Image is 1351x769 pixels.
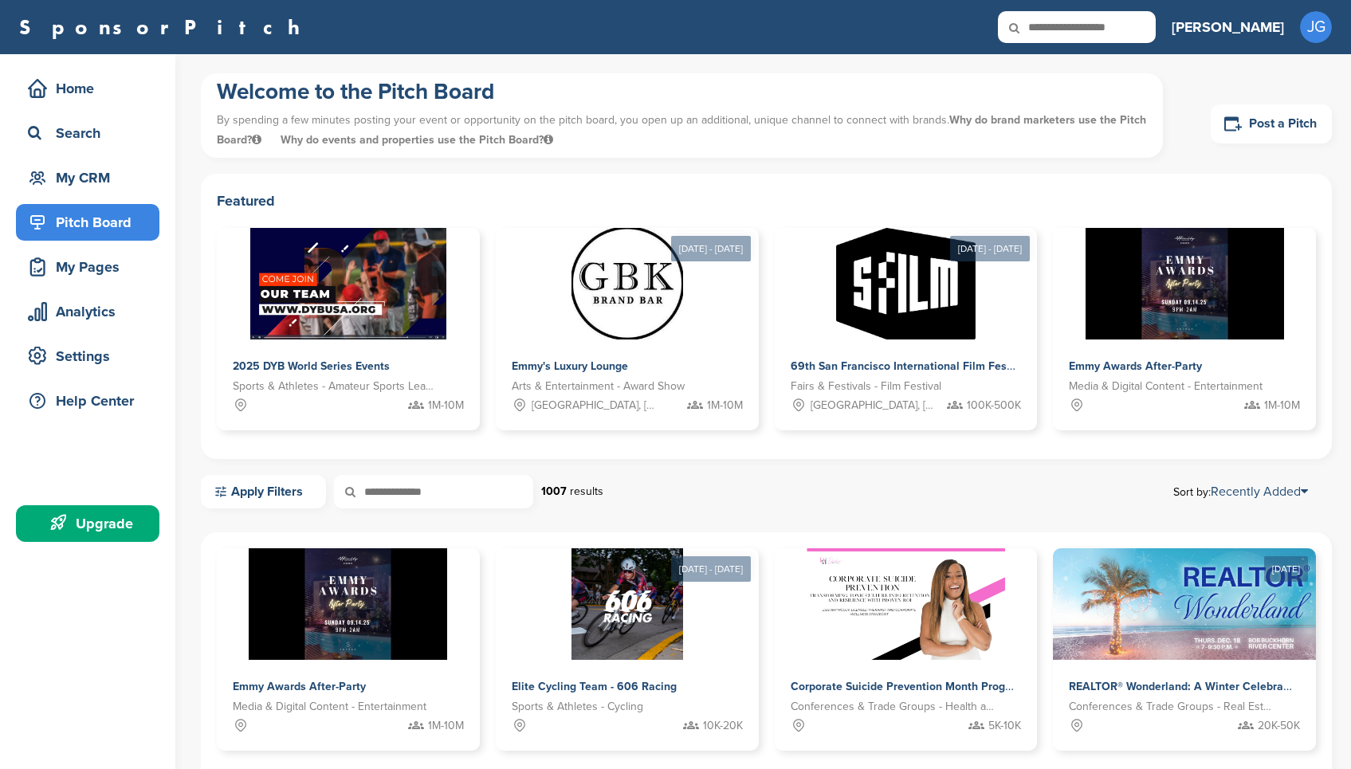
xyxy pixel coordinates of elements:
div: Home [24,74,159,103]
span: 20K-50K [1258,717,1300,735]
div: Search [24,119,159,147]
span: Sports & Athletes - Amateur Sports Leagues [233,378,440,395]
h2: Featured [217,190,1316,212]
span: Media & Digital Content - Entertainment [1069,378,1263,395]
span: 1M-10M [428,717,464,735]
span: 5K-10K [988,717,1021,735]
img: Sponsorpitch & [571,228,683,339]
span: Fairs & Festivals - Film Festival [791,378,941,395]
span: Sort by: [1173,485,1308,498]
a: Apply Filters [201,475,326,508]
div: My CRM [24,163,159,192]
span: Conferences & Trade Groups - Health and Wellness [791,698,998,716]
img: Sponsorpitch & [807,548,1005,660]
a: Sponsorpitch & Corporate Suicide Prevention Month Programming with [PERSON_NAME] Conferences & Tr... [775,548,1038,751]
div: [DATE] - [DATE] [950,236,1030,261]
span: [GEOGRAPHIC_DATA], [GEOGRAPHIC_DATA] [532,397,662,414]
div: Help Center [24,386,159,415]
img: Sponsorpitch & [571,548,683,660]
img: Sponsorpitch & [249,548,447,660]
a: Settings [16,338,159,375]
a: SponsorPitch [19,17,310,37]
a: Analytics [16,293,159,330]
a: [DATE] Sponsorpitch & REALTOR® Wonderland: A Winter Celebration Conferences & Trade Groups - Real... [1053,523,1316,751]
a: My Pages [16,249,159,285]
span: results [570,485,603,498]
a: Search [16,115,159,151]
a: [DATE] - [DATE] Sponsorpitch & Elite Cycling Team - 606 Racing Sports & Athletes - Cycling 10K-20K [496,523,759,751]
h3: [PERSON_NAME] [1172,16,1284,38]
div: Pitch Board [24,208,159,237]
a: [PERSON_NAME] [1172,10,1284,45]
div: My Pages [24,253,159,281]
span: 1M-10M [1264,397,1300,414]
div: Analytics [24,297,159,326]
a: Sponsorpitch & Emmy Awards After-Party Media & Digital Content - Entertainment 1M-10M [217,548,480,751]
span: JG [1300,11,1332,43]
a: Home [16,70,159,107]
img: Sponsorpitch & [836,228,976,339]
span: Media & Digital Content - Entertainment [233,698,426,716]
img: Sponsorpitch & [1053,548,1338,660]
a: [DATE] - [DATE] Sponsorpitch & Emmy's Luxury Lounge Arts & Entertainment - Award Show [GEOGRAPHIC... [496,202,759,430]
span: REALTOR® Wonderland: A Winter Celebration [1069,680,1303,693]
div: [DATE] - [DATE] [671,556,751,582]
span: Corporate Suicide Prevention Month Programming with [PERSON_NAME] [791,680,1168,693]
a: [DATE] - [DATE] Sponsorpitch & 69th San Francisco International Film Festival Fairs & Festivals -... [775,202,1038,430]
a: Sponsorpitch & 2025 DYB World Series Events Sports & Athletes - Amateur Sports Leagues 1M-10M [217,228,480,430]
a: My CRM [16,159,159,196]
span: 100K-500K [967,397,1021,414]
span: Conferences & Trade Groups - Real Estate [1069,698,1276,716]
div: [DATE] [1264,556,1308,582]
span: 2025 DYB World Series Events [233,359,390,373]
span: Elite Cycling Team - 606 Racing [512,680,677,693]
span: Arts & Entertainment - Award Show [512,378,685,395]
span: Emmy Awards After-Party [233,680,366,693]
span: 1M-10M [428,397,464,414]
h1: Welcome to the Pitch Board [217,77,1147,106]
a: Sponsorpitch & Emmy Awards After-Party Media & Digital Content - Entertainment 1M-10M [1053,228,1316,430]
span: Emmy Awards After-Party [1069,359,1202,373]
img: Sponsorpitch & [250,228,447,339]
div: [DATE] - [DATE] [671,236,751,261]
span: Emmy's Luxury Lounge [512,359,628,373]
a: Pitch Board [16,204,159,241]
div: Upgrade [24,509,159,538]
a: Recently Added [1211,484,1308,500]
p: By spending a few minutes posting your event or opportunity on the pitch board, you open up an ad... [217,106,1147,154]
span: 1M-10M [707,397,743,414]
span: [GEOGRAPHIC_DATA], [GEOGRAPHIC_DATA] [811,397,941,414]
strong: 1007 [541,485,567,498]
span: 69th San Francisco International Film Festival [791,359,1029,373]
span: 10K-20K [703,717,743,735]
a: Upgrade [16,505,159,542]
span: Why do events and properties use the Pitch Board? [281,133,553,147]
a: Help Center [16,383,159,419]
div: Settings [24,342,159,371]
a: Post a Pitch [1211,104,1332,143]
span: Sports & Athletes - Cycling [512,698,643,716]
img: Sponsorpitch & [1086,228,1284,339]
